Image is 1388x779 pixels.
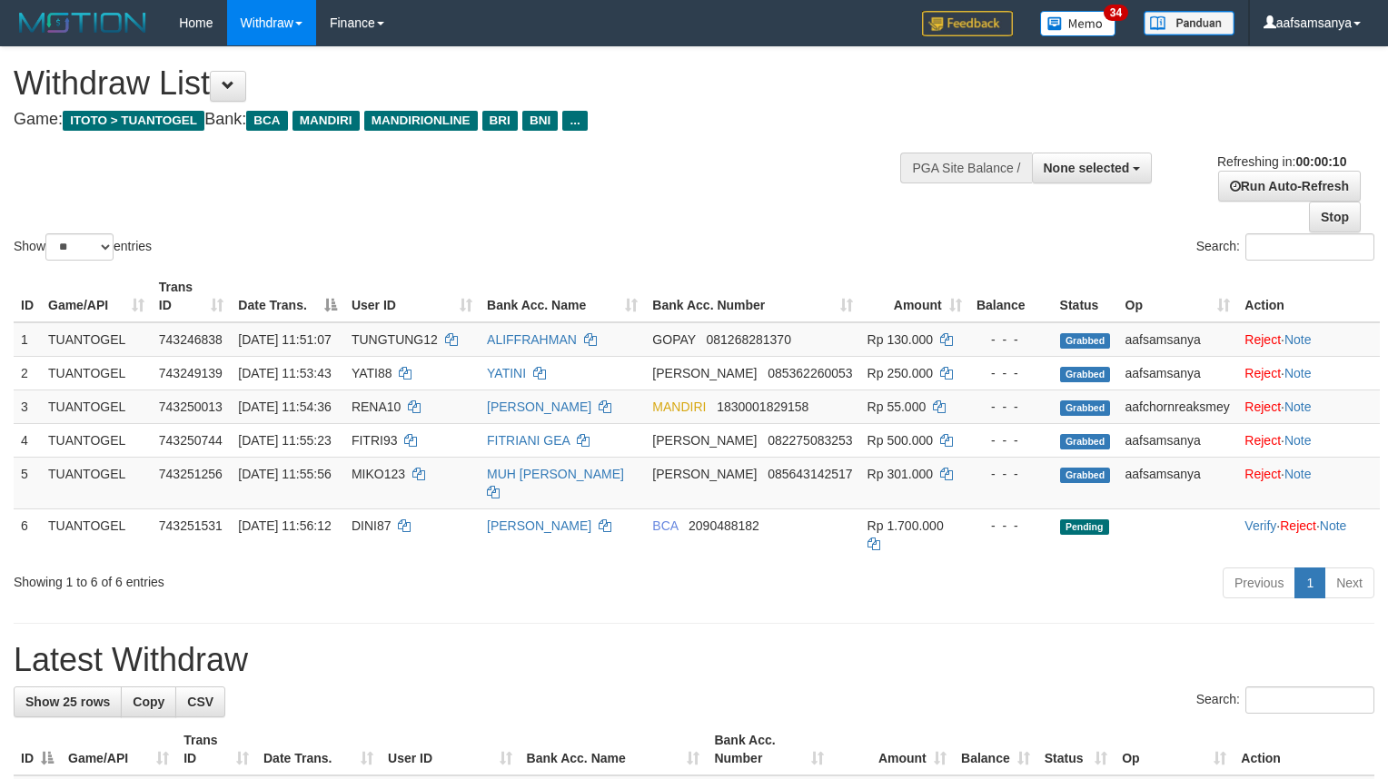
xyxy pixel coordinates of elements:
div: - - - [977,465,1046,483]
a: Previous [1223,567,1295,598]
span: Rp 301.000 [867,467,933,481]
a: Reject [1244,332,1281,347]
span: [DATE] 11:55:23 [238,433,331,448]
span: Refreshing in: [1217,154,1346,169]
td: TUANTOGEL [41,423,152,457]
div: - - - [977,330,1046,349]
td: 1 [14,322,41,357]
a: Copy [121,686,176,717]
a: Reject [1244,366,1281,380]
div: - - - [977,364,1046,382]
a: Note [1284,467,1312,481]
span: BCA [652,518,678,533]
td: · [1237,457,1380,508]
a: Stop [1309,202,1361,232]
span: 743250744 [159,433,223,448]
span: Rp 1.700.000 [867,518,944,533]
span: ... [562,111,587,131]
label: Search: [1196,686,1374,714]
span: Grabbed [1060,400,1111,416]
th: Status: activate to sort column ascending [1037,724,1115,775]
th: Balance: activate to sort column ascending [954,724,1037,775]
span: BNI [522,111,558,131]
td: aafsamsanya [1118,423,1238,457]
span: Rp 500.000 [867,433,933,448]
th: Op: activate to sort column ascending [1115,724,1234,775]
label: Show entries [14,233,152,261]
span: TUNGTUNG12 [352,332,438,347]
a: CSV [175,686,225,717]
a: Run Auto-Refresh [1218,171,1361,202]
span: 743249139 [159,366,223,380]
span: Copy 081268281370 to clipboard [707,332,791,347]
td: · [1237,423,1380,457]
span: Grabbed [1060,333,1111,349]
span: Copy 085643142517 to clipboard [768,467,852,481]
a: 1 [1294,567,1325,598]
a: Next [1324,567,1374,598]
span: [DATE] 11:51:07 [238,332,331,347]
td: · · [1237,508,1380,560]
td: · [1237,356,1380,389]
td: TUANTOGEL [41,508,152,560]
input: Search: [1245,233,1374,261]
td: aafchornreaksmey [1118,389,1238,423]
td: 5 [14,457,41,508]
span: Rp 250.000 [867,366,933,380]
img: Button%20Memo.svg [1040,11,1116,36]
a: Reject [1244,433,1281,448]
span: 743250013 [159,399,223,414]
span: [PERSON_NAME] [652,433,757,448]
a: Note [1284,433,1312,448]
h1: Latest Withdraw [14,642,1374,678]
th: Bank Acc. Number: activate to sort column ascending [707,724,831,775]
a: Reject [1280,518,1316,533]
span: Grabbed [1060,367,1111,382]
th: ID [14,271,41,322]
a: Verify [1244,518,1276,533]
th: Trans ID: activate to sort column ascending [152,271,232,322]
td: TUANTOGEL [41,457,152,508]
a: [PERSON_NAME] [487,518,591,533]
th: Game/API: activate to sort column ascending [61,724,176,775]
th: Bank Acc. Number: activate to sort column ascending [645,271,859,322]
th: Balance [969,271,1053,322]
span: Pending [1060,519,1109,535]
a: Note [1320,518,1347,533]
th: User ID: activate to sort column ascending [344,271,480,322]
th: Op: activate to sort column ascending [1118,271,1238,322]
a: FITRIANI GEA [487,433,570,448]
input: Search: [1245,686,1374,714]
button: None selected [1032,153,1153,183]
img: Feedback.jpg [922,11,1013,36]
div: - - - [977,517,1046,535]
span: Show 25 rows [25,695,110,709]
span: MANDIRI [652,399,706,414]
span: [DATE] 11:55:56 [238,467,331,481]
span: Copy 082275083253 to clipboard [768,433,852,448]
a: YATINI [487,366,526,380]
th: ID: activate to sort column descending [14,724,61,775]
h1: Withdraw List [14,65,907,102]
span: 743251531 [159,518,223,533]
th: Trans ID: activate to sort column ascending [176,724,256,775]
th: Action [1234,724,1374,775]
a: Note [1284,399,1312,414]
span: Rp 55.000 [867,399,927,414]
span: Rp 130.000 [867,332,933,347]
span: [PERSON_NAME] [652,366,757,380]
span: BCA [246,111,287,131]
td: 2 [14,356,41,389]
span: BRI [482,111,518,131]
span: FITRI93 [352,433,398,448]
td: aafsamsanya [1118,457,1238,508]
span: [DATE] 11:56:12 [238,518,331,533]
th: Status [1053,271,1118,322]
span: DINI87 [352,518,392,533]
img: MOTION_logo.png [14,9,152,36]
span: [DATE] 11:54:36 [238,399,331,414]
span: MANDIRIONLINE [364,111,478,131]
td: TUANTOGEL [41,322,152,357]
select: Showentries [45,233,114,261]
span: Copy 1830001829158 to clipboard [717,399,808,414]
